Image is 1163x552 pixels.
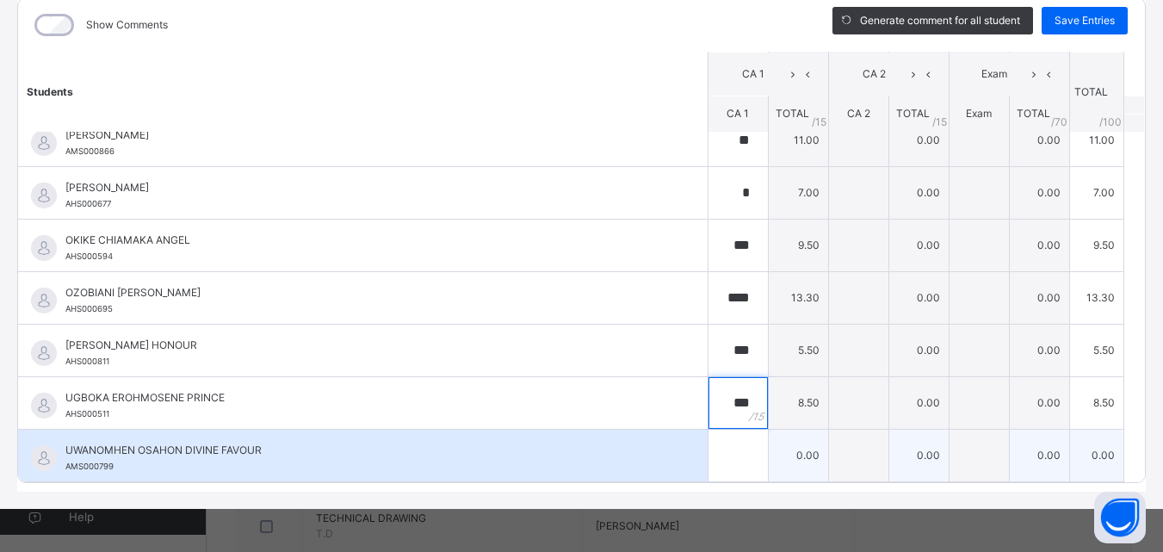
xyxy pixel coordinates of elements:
[31,183,57,208] img: default.svg
[1009,114,1069,166] td: 0.00
[888,166,949,219] td: 0.00
[888,376,949,429] td: 0.00
[1069,166,1123,219] td: 7.00
[27,84,73,97] span: Students
[721,66,786,82] span: CA 1
[65,338,669,353] span: [PERSON_NAME] HONOUR
[776,107,809,120] span: TOTAL
[1069,52,1123,132] th: TOTAL
[31,288,57,313] img: default.svg
[65,443,669,458] span: UWANOMHEN OSAHON DIVINE FAVOUR
[888,219,949,271] td: 0.00
[860,13,1020,28] span: Generate comment for all student
[1009,429,1069,481] td: 0.00
[896,107,930,120] span: TOTAL
[65,462,114,471] span: AMS000799
[1055,13,1115,28] span: Save Entries
[31,393,57,419] img: default.svg
[888,324,949,376] td: 0.00
[31,445,57,471] img: default.svg
[1099,114,1122,129] span: /100
[65,199,111,208] span: AHS000677
[65,127,669,143] span: [PERSON_NAME]
[65,180,669,195] span: [PERSON_NAME]
[768,114,828,166] td: 11.00
[768,166,828,219] td: 7.00
[65,146,114,156] span: AMS000866
[768,429,828,481] td: 0.00
[768,271,828,324] td: 13.30
[86,17,168,33] label: Show Comments
[888,429,949,481] td: 0.00
[842,66,906,82] span: CA 2
[888,114,949,166] td: 0.00
[31,340,57,366] img: default.svg
[932,114,947,129] span: / 15
[768,219,828,271] td: 9.50
[65,390,669,406] span: UGBOKA EROHMOSENE PRINCE
[1069,114,1123,166] td: 11.00
[1069,324,1123,376] td: 5.50
[1017,107,1050,120] span: TOTAL
[65,357,109,366] span: AHS000811
[1069,376,1123,429] td: 8.50
[1009,219,1069,271] td: 0.00
[962,66,1027,82] span: Exam
[65,285,669,301] span: OZOBIANI [PERSON_NAME]
[1094,492,1146,543] button: Open asap
[1069,271,1123,324] td: 13.30
[65,251,113,261] span: AHS000594
[1009,166,1069,219] td: 0.00
[1009,376,1069,429] td: 0.00
[1009,324,1069,376] td: 0.00
[768,376,828,429] td: 8.50
[727,107,749,120] span: CA 1
[31,130,57,156] img: default.svg
[1009,271,1069,324] td: 0.00
[888,271,949,324] td: 0.00
[1051,114,1067,129] span: / 70
[812,114,826,129] span: / 15
[847,107,870,120] span: CA 2
[1069,429,1123,481] td: 0.00
[65,409,109,419] span: AHS000511
[768,324,828,376] td: 5.50
[1069,219,1123,271] td: 9.50
[65,304,113,313] span: AHS000695
[31,235,57,261] img: default.svg
[966,107,992,120] span: Exam
[65,233,669,248] span: OKIKE CHIAMAKA ANGEL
